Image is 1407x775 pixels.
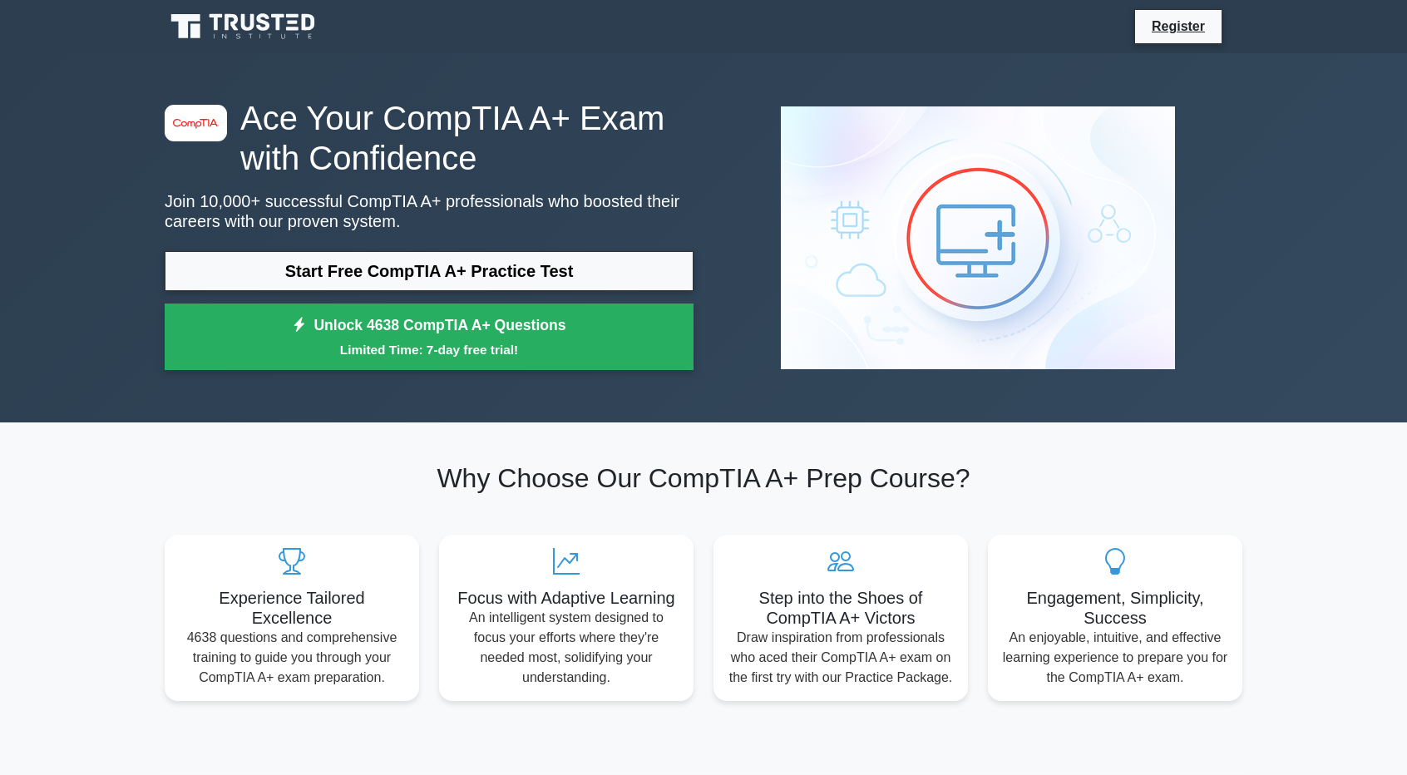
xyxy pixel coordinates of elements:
h5: Focus with Adaptive Learning [452,588,680,608]
small: Limited Time: 7-day free trial! [185,340,673,359]
h5: Step into the Shoes of CompTIA A+ Victors [727,588,955,628]
p: 4638 questions and comprehensive training to guide you through your CompTIA A+ exam preparation. [178,628,406,688]
p: An intelligent system designed to focus your efforts where they're needed most, solidifying your ... [452,608,680,688]
h5: Engagement, Simplicity, Success [1001,588,1229,628]
img: CompTIA A+ Preview [768,93,1188,383]
h5: Experience Tailored Excellence [178,588,406,628]
h1: Ace Your CompTIA A+ Exam with Confidence [165,98,694,178]
p: Draw inspiration from professionals who aced their CompTIA A+ exam on the first try with our Prac... [727,628,955,688]
p: Join 10,000+ successful CompTIA A+ professionals who boosted their careers with our proven system. [165,191,694,231]
a: Start Free CompTIA A+ Practice Test [165,251,694,291]
a: Unlock 4638 CompTIA A+ QuestionsLimited Time: 7-day free trial! [165,304,694,370]
a: Register [1142,16,1215,37]
h2: Why Choose Our CompTIA A+ Prep Course? [165,462,1242,494]
p: An enjoyable, intuitive, and effective learning experience to prepare you for the CompTIA A+ exam. [1001,628,1229,688]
